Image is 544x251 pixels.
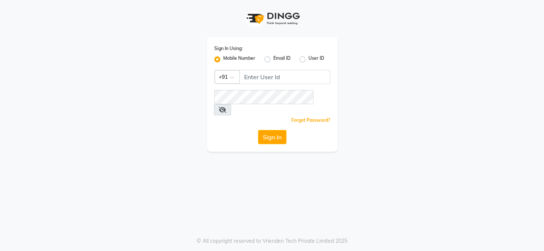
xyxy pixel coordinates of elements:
button: Sign In [258,130,286,144]
a: Forgot Password? [291,117,330,123]
label: Email ID [273,55,291,64]
label: User ID [308,55,324,64]
input: Username [214,90,313,104]
img: logo1.svg [242,7,302,30]
label: Sign In Using: [214,45,243,52]
input: Username [239,70,330,84]
label: Mobile Number [223,55,255,64]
